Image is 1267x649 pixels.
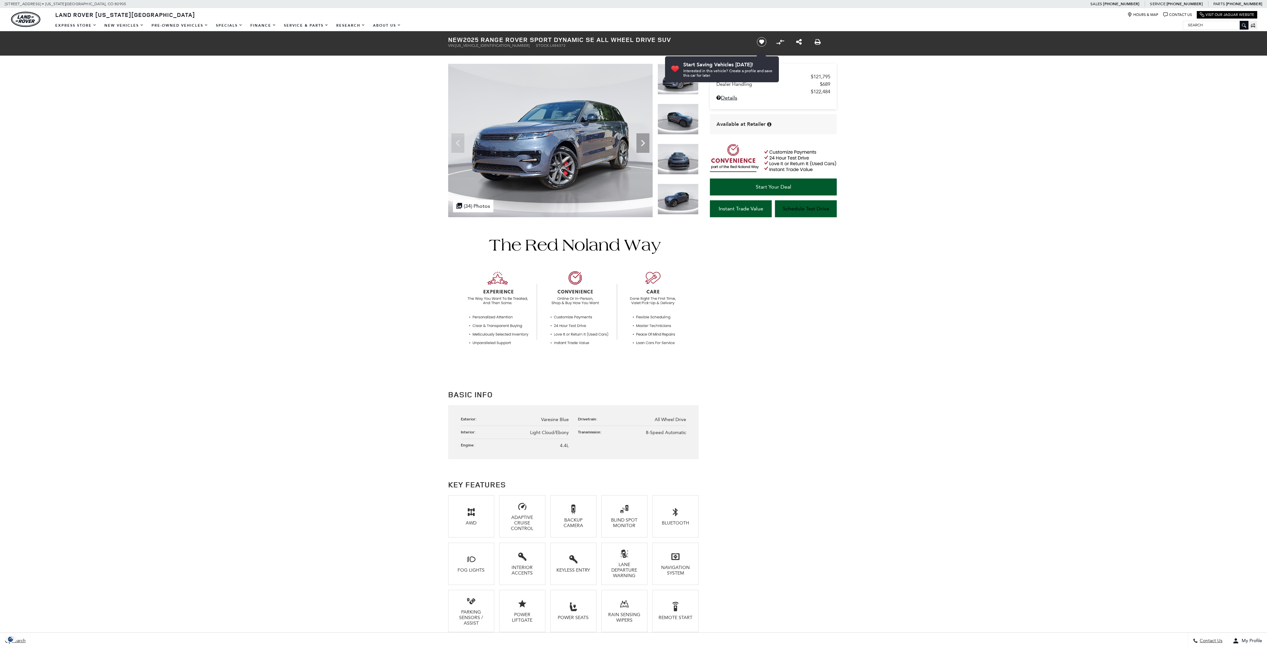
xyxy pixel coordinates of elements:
span: [US_VEHICLE_IDENTIFICATION_NUMBER] [455,43,529,48]
a: Service & Parts [280,20,332,31]
img: New 2025 Varesine Blue LAND ROVER Dynamic SE image 1 [448,64,653,217]
div: Navigation System [658,565,693,576]
a: Contact Us [1163,12,1192,17]
img: New 2025 Varesine Blue LAND ROVER Dynamic SE image 1 [658,64,699,95]
nav: Main Navigation [51,20,405,31]
img: Opt-Out Icon [3,636,18,642]
span: L484373 [550,43,566,48]
img: New 2025 Varesine Blue LAND ROVER Dynamic SE image 2 [658,104,699,135]
span: My Profile [1239,638,1262,644]
a: land-rover [11,12,40,27]
button: Save vehicle [754,37,769,47]
a: Start Your Deal [710,179,837,195]
span: $122,484 [811,89,830,95]
span: Start Your Deal [756,184,791,190]
span: Service [1150,2,1165,6]
iframe: YouTube video player [710,220,837,323]
span: Schedule Test Drive [783,205,829,212]
span: VIN: [448,43,455,48]
a: [PHONE_NUMBER] [1167,1,1203,7]
span: Light Cloud/Ebony [530,430,569,435]
a: Land Rover [US_STATE][GEOGRAPHIC_DATA] [51,11,199,19]
div: Blind Spot Monitor [607,517,642,528]
a: EXPRESS STORE [51,20,100,31]
div: Exterior: [461,416,480,422]
span: 4.4L [560,443,569,448]
h2: Key Features [448,479,699,490]
a: $122,484 [716,89,830,95]
a: [PHONE_NUMBER] [1226,1,1262,7]
a: Hours & Map [1127,12,1158,17]
div: Power Liftgate [504,612,540,623]
button: Open user profile menu [1228,633,1267,649]
a: Details [716,95,830,101]
div: Fog Lights [453,567,489,573]
img: New 2025 Varesine Blue LAND ROVER Dynamic SE image 4 [658,184,699,215]
div: Drivetrain: [578,416,601,422]
div: Next [636,133,649,153]
a: Research [332,20,369,31]
section: Click to Open Cookie Consent Modal [3,636,18,642]
div: Adaptive Cruise Control [504,515,540,531]
span: $121,795 [811,74,830,80]
div: AWD [453,520,489,526]
a: Visit Our Jaguar Website [1200,12,1254,17]
a: Specials [212,20,247,31]
div: Engine: [461,442,478,448]
span: Stock: [536,43,550,48]
div: Backup Camera [555,517,591,528]
span: $689 [820,81,830,87]
img: New 2025 Varesine Blue LAND ROVER Dynamic SE image 3 [658,144,699,175]
img: Land Rover [11,12,40,27]
a: New Vehicles [100,20,148,31]
h2: Basic Info [448,389,699,400]
a: About Us [369,20,405,31]
a: Finance [247,20,280,31]
span: Instant Trade Value [719,205,763,212]
a: Pre-Owned Vehicles [148,20,212,31]
div: Bluetooth [658,520,693,526]
h1: 2025 Range Rover Sport Dynamic SE All Wheel Drive SUV [448,36,746,43]
span: Sales [1090,2,1102,6]
div: Transmission: [578,429,605,435]
span: MSRP [716,74,811,80]
a: Print this New 2025 Range Rover Sport Dynamic SE All Wheel Drive SUV [815,38,821,46]
a: [PHONE_NUMBER] [1103,1,1139,7]
a: [STREET_ADDRESS] • [US_STATE][GEOGRAPHIC_DATA], CO 80905 [5,2,126,6]
strong: New [448,35,463,44]
span: Land Rover [US_STATE][GEOGRAPHIC_DATA] [55,11,195,19]
span: Parts [1213,2,1225,6]
div: Interior Accents [504,565,540,576]
div: Power Seats [555,615,591,620]
div: Vehicle is in stock and ready for immediate delivery. Due to demand, availability is subject to c... [767,122,771,127]
span: Dealer Handling [716,81,820,87]
div: Remote Start [658,615,693,620]
a: MSRP $121,795 [716,74,830,80]
input: Search [1183,21,1248,29]
div: Interior: [461,429,479,435]
span: All Wheel Drive [655,417,686,422]
div: Keyless Entry [555,567,591,573]
span: Varesine Blue [541,417,569,422]
div: Lane Departure Warning [607,562,642,578]
span: 8-Speed Automatic [646,430,686,435]
span: Contact Us [1198,638,1222,644]
span: Available at Retailer [716,121,766,128]
div: Parking Sensors / Assist [453,609,489,626]
a: Schedule Test Drive [775,200,837,217]
a: Instant Trade Value [710,200,772,217]
div: Rain Sensing Wipers [607,612,642,623]
a: Dealer Handling $689 [716,81,830,87]
div: (34) Photos [453,200,493,212]
a: Share this New 2025 Range Rover Sport Dynamic SE All Wheel Drive SUV [796,38,802,46]
button: Compare vehicle [775,37,785,47]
